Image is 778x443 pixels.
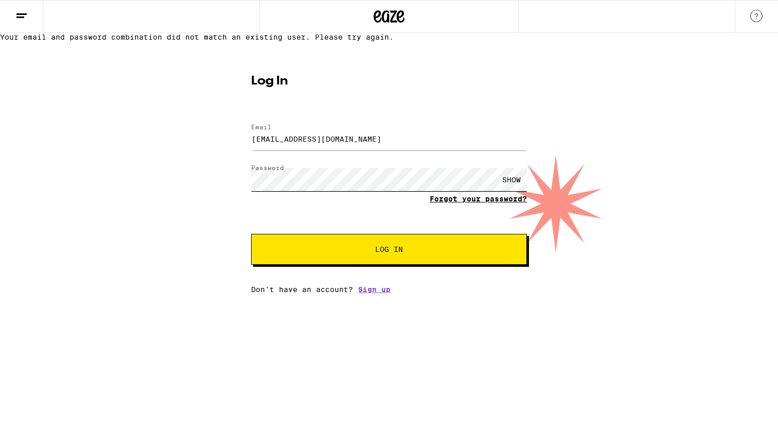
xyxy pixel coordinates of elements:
[251,127,527,150] input: Email
[358,285,391,294] a: Sign up
[251,285,527,294] div: Don't have an account?
[24,7,45,16] span: Help
[251,164,284,171] label: Password
[496,168,527,191] div: SHOW
[430,195,527,203] a: Forgot your password?
[251,234,527,265] button: Log In
[251,75,527,88] h1: Log In
[375,246,403,253] span: Log In
[251,124,272,130] label: Email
